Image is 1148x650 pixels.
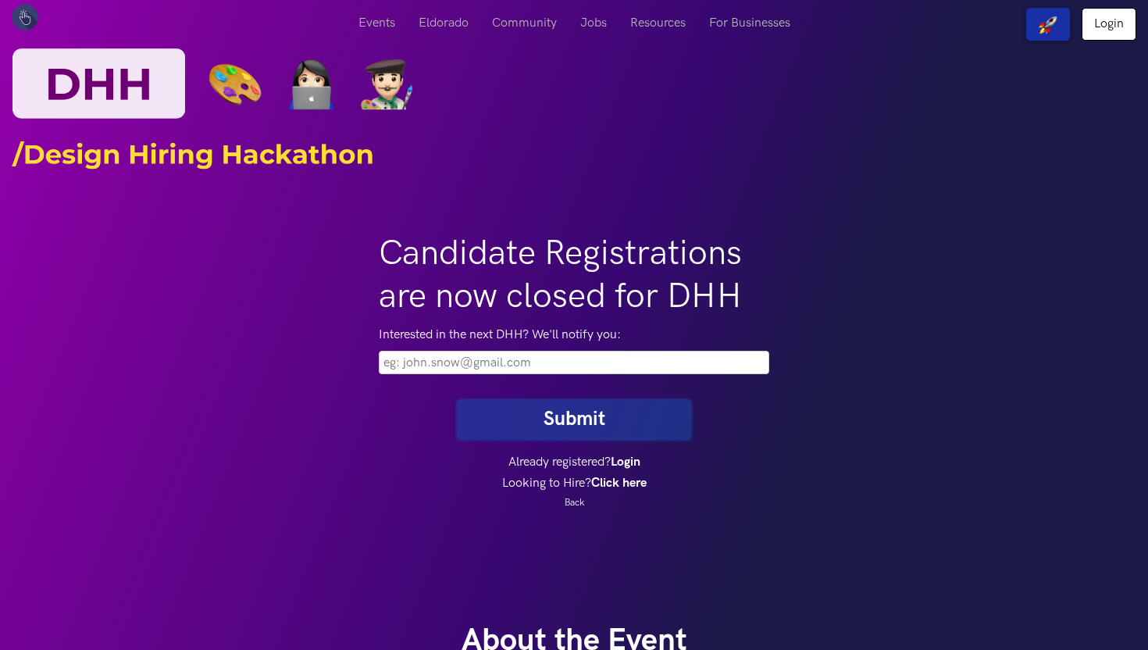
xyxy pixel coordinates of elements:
[379,232,769,318] h1: Candidate Registrations are now closed for DHH
[619,8,697,38] a: Resources
[1039,16,1057,34] img: rocket
[379,326,769,345] label: Interested in the next DHH? We'll notify you:
[591,476,647,491] a: Click here
[407,8,480,38] a: Eldorado
[12,8,1136,177] img: dhh_desktop_normal.png
[611,455,640,470] a: Login
[347,8,407,38] a: Events
[12,4,38,30] img: UXHack logo
[569,8,619,38] a: Jobs
[457,399,691,439] button: Submit
[565,497,584,509] a: Back
[697,8,802,38] a: For Businesses
[379,476,769,491] h4: Looking to Hire?
[379,455,769,470] h4: Already registered?
[480,8,569,38] a: Community
[379,351,769,374] input: Please fill this field
[1082,8,1136,41] a: Login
